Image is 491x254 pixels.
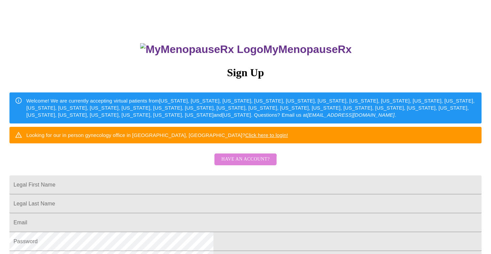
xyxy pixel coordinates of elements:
h3: MyMenopauseRx [10,43,482,56]
a: Have an account? [213,161,278,167]
div: Welcome! We are currently accepting virtual patients from [US_STATE], [US_STATE], [US_STATE], [US... [26,94,476,121]
a: Click here to login! [245,132,288,138]
em: [EMAIL_ADDRESS][DOMAIN_NAME] [307,112,395,118]
div: Looking for our in person gynecology office in [GEOGRAPHIC_DATA], [GEOGRAPHIC_DATA]? [26,129,288,141]
span: Have an account? [221,155,269,164]
img: MyMenopauseRx Logo [140,43,263,56]
button: Have an account? [214,153,276,165]
h3: Sign Up [9,66,482,79]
